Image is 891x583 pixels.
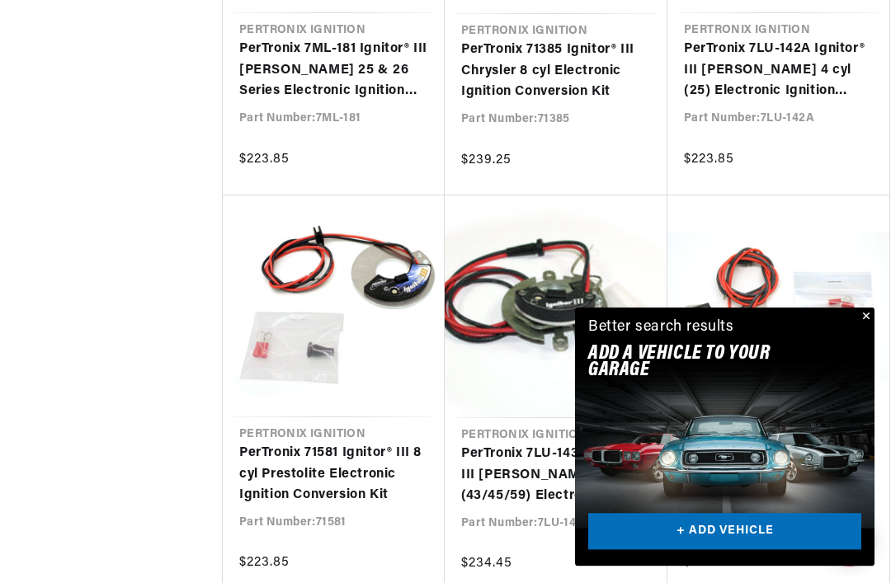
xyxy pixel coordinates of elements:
a: + ADD VEHICLE [588,514,861,551]
a: PerTronix 71581 Ignitor® III 8 cyl Prestolite Electronic Ignition Conversion Kit [239,444,428,507]
h2: Add A VEHICLE to your garage [588,346,820,379]
button: Close [855,308,874,327]
div: Better search results [588,316,734,340]
a: PerTronix 7ML-181 Ignitor® III [PERSON_NAME] 25 & 26 Series Electronic Ignition Conversion Kit [239,40,428,103]
a: PerTronix 7LU-142A Ignitor® III [PERSON_NAME] 4 cyl (25) Electronic Ignition Conversion Kit [684,40,873,103]
a: PerTronix 7LU-143A Ignitor® III [PERSON_NAME] 4 cyl (43/45/59) Electronic Ignition Conversion Kit [461,444,651,508]
a: PerTronix 71385 Ignitor® III Chrysler 8 cyl Electronic Ignition Conversion Kit [461,40,651,104]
